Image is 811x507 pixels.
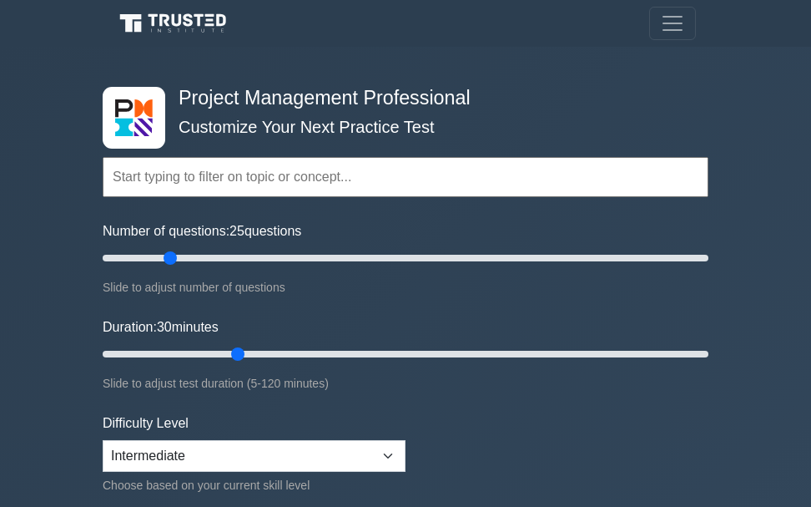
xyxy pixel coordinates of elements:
[229,224,244,238] span: 25
[649,7,696,40] button: Toggle navigation
[103,475,405,495] div: Choose based on your current skill level
[103,373,708,393] div: Slide to adjust test duration (5-120 minutes)
[103,277,708,297] div: Slide to adjust number of questions
[103,317,219,337] label: Duration: minutes
[103,413,189,433] label: Difficulty Level
[157,320,172,334] span: 30
[103,221,301,241] label: Number of questions: questions
[103,157,708,197] input: Start typing to filter on topic or concept...
[172,87,627,110] h4: Project Management Professional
